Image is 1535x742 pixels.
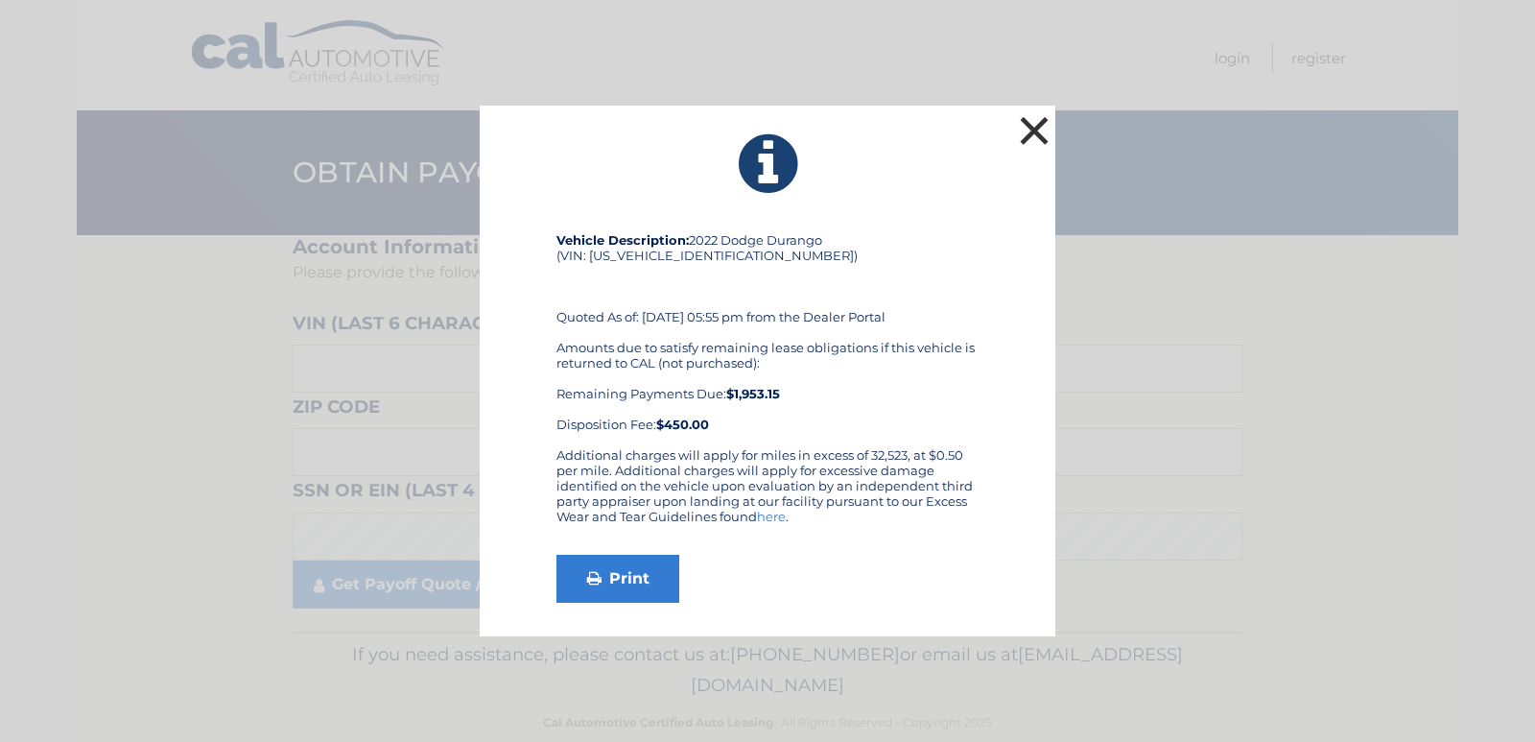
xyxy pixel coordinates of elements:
button: × [1015,111,1053,150]
strong: Vehicle Description: [556,232,689,248]
div: Amounts due to satisfy remaining lease obligations if this vehicle is returned to CAL (not purcha... [556,340,979,432]
a: here [757,509,786,524]
div: Additional charges will apply for miles in excess of 32,523, at $0.50 per mile. Additional charge... [556,447,979,539]
b: $1,953.15 [726,386,780,401]
div: 2022 Dodge Durango (VIN: [US_VEHICLE_IDENTIFICATION_NUMBER]) Quoted As of: [DATE] 05:55 pm from t... [556,232,979,447]
a: Print [556,555,679,603]
strong: $450.00 [656,417,709,432]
